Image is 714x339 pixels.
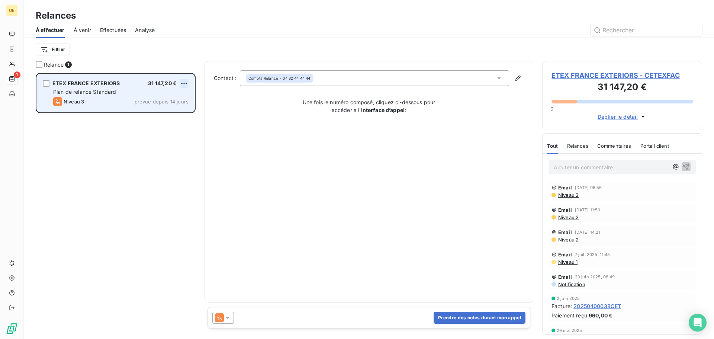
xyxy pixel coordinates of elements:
[547,143,558,149] span: Tout
[551,302,572,310] span: Facture :
[598,113,638,121] span: Déplier le détail
[575,208,601,212] span: [DATE] 11:50
[6,73,17,85] a: 1
[567,143,588,149] span: Relances
[434,312,525,324] button: Prendre des notes durant mon appel
[558,207,572,213] span: Email
[557,214,579,220] span: Niveau 2
[6,323,18,335] img: Logo LeanPay
[36,9,76,22] h3: Relances
[65,61,72,68] span: 1
[214,74,240,82] label: Contact :
[640,143,669,149] span: Portail client
[589,311,612,319] span: 960,00 €
[557,192,579,198] span: Niveau 2
[689,314,707,332] div: Open Intercom Messenger
[6,4,18,16] div: OE
[14,71,20,78] span: 1
[44,61,64,68] span: Relance
[558,274,572,280] span: Email
[557,237,579,243] span: Niveau 2
[100,26,126,34] span: Effectuées
[557,259,578,265] span: Niveau 1
[575,230,601,234] span: [DATE] 14:21
[575,252,610,257] span: 7 juil. 2025, 11:45
[361,107,405,113] strong: interface d’appel
[551,311,587,319] span: Paiement reçu
[558,185,572,191] span: Email
[551,80,693,95] h3: 31 147,20 €
[550,106,553,112] span: 0
[64,99,84,105] span: Niveau 3
[135,26,155,34] span: Analyse
[557,328,582,333] span: 29 mai 2025
[573,302,621,310] span: 20250400038OET
[36,73,196,339] div: grid
[591,24,702,36] input: Rechercher
[558,229,572,235] span: Email
[148,80,177,86] span: 31 147,20 €
[53,89,116,95] span: Plan de relance Standard
[557,296,580,301] span: 2 juin 2025
[595,112,649,121] button: Déplier le détail
[248,76,311,81] div: - 04 32 44 44 44
[597,143,631,149] span: Commentaires
[575,275,615,279] span: 20 juin 2025, 08:49
[74,26,91,34] span: À venir
[575,185,602,190] span: [DATE] 08:56
[551,70,693,80] span: ETEX FRANCE EXTERIORS - CETEXFAC
[52,80,120,86] span: ETEX FRANCE EXTERIORS
[248,76,278,81] span: Compta Relance
[36,26,65,34] span: À effectuer
[36,44,70,55] button: Filtrer
[135,99,189,105] span: prévue depuis 14 jours
[557,281,585,287] span: Notification
[295,98,443,114] p: Une fois le numéro composé, cliquez ci-dessous pour accéder à l’ :
[558,252,572,258] span: Email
